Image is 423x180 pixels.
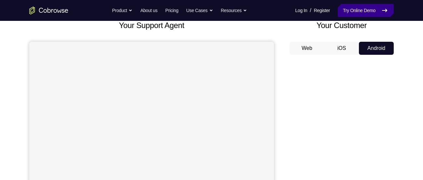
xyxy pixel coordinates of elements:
[29,7,68,14] a: Go to the home page
[295,4,307,17] a: Log In
[310,7,311,14] span: /
[290,42,324,55] button: Web
[338,4,394,17] a: Try Online Demo
[186,4,213,17] button: Use Cases
[112,4,133,17] button: Product
[29,20,274,31] h2: Your Support Agent
[140,4,157,17] a: About us
[221,4,247,17] button: Resources
[165,4,178,17] a: Pricing
[314,4,330,17] a: Register
[359,42,394,55] button: Android
[290,20,394,31] h2: Your Customer
[324,42,359,55] button: iOS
